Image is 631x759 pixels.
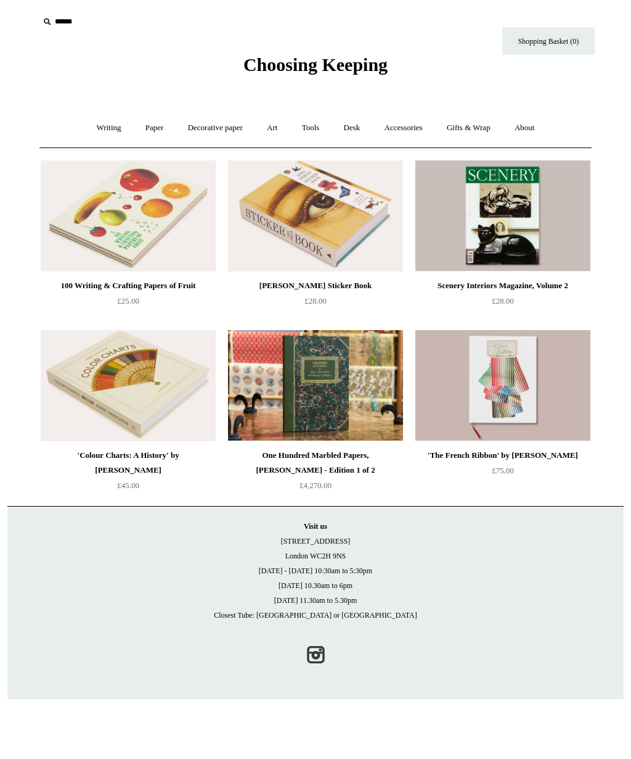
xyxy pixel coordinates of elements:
strong: Visit us [304,522,327,531]
a: Desk [333,112,372,144]
span: £25.00 [117,296,139,305]
a: Gifts & Wrap [436,112,502,144]
a: Accessories [373,112,434,144]
span: Choosing Keeping [243,54,388,75]
a: Shopping Basket (0) [502,27,595,55]
a: Instagram [302,641,329,668]
div: 'The French Ribbon' by [PERSON_NAME] [418,448,587,463]
a: Art [256,112,288,144]
img: 'Colour Charts: A History' by Anne Varichon [41,330,216,441]
a: 'Colour Charts: A History' by Anne Varichon 'Colour Charts: A History' by Anne Varichon [41,330,216,441]
img: 'The French Ribbon' by Suzanne Slesin [415,330,590,441]
span: £75.00 [492,466,514,475]
img: Scenery Interiors Magazine, Volume 2 [415,160,590,272]
a: 100 Writing & Crafting Papers of Fruit 100 Writing & Crafting Papers of Fruit [41,160,216,272]
img: 100 Writing & Crafting Papers of Fruit [41,160,216,272]
a: One Hundred Marbled Papers, [PERSON_NAME] - Edition 1 of 2 £4,270.00 [228,448,403,499]
a: Writing [86,112,132,144]
img: John Derian Sticker Book [228,160,403,272]
a: [PERSON_NAME] Sticker Book £28.00 [228,278,403,329]
span: £45.00 [117,481,139,490]
span: £4,270.00 [299,481,332,490]
a: John Derian Sticker Book John Derian Sticker Book [228,160,403,272]
span: £28.00 [304,296,327,305]
div: 100 Writing & Crafting Papers of Fruit [44,278,213,293]
a: 'The French Ribbon' by [PERSON_NAME] £75.00 [415,448,590,499]
img: One Hundred Marbled Papers, John Jeffery - Edition 1 of 2 [228,330,403,441]
div: Scenery Interiors Magazine, Volume 2 [418,278,587,293]
a: Decorative paper [177,112,254,144]
a: About [503,112,546,144]
div: 'Colour Charts: A History' by [PERSON_NAME] [44,448,213,478]
div: [PERSON_NAME] Sticker Book [231,278,400,293]
a: Scenery Interiors Magazine, Volume 2 Scenery Interiors Magazine, Volume 2 [415,160,590,272]
a: 'Colour Charts: A History' by [PERSON_NAME] £45.00 [41,448,216,499]
a: Scenery Interiors Magazine, Volume 2 £28.00 [415,278,590,329]
a: Choosing Keeping [243,64,388,73]
a: One Hundred Marbled Papers, John Jeffery - Edition 1 of 2 One Hundred Marbled Papers, John Jeffer... [228,330,403,441]
div: One Hundred Marbled Papers, [PERSON_NAME] - Edition 1 of 2 [231,448,400,478]
a: 'The French Ribbon' by Suzanne Slesin 'The French Ribbon' by Suzanne Slesin [415,330,590,441]
a: Paper [134,112,175,144]
a: Tools [291,112,331,144]
span: £28.00 [492,296,514,305]
a: 100 Writing & Crafting Papers of Fruit £25.00 [41,278,216,329]
p: [STREET_ADDRESS] London WC2H 9NS [DATE] - [DATE] 10:30am to 5:30pm [DATE] 10.30am to 6pm [DATE] 1... [20,519,611,623]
